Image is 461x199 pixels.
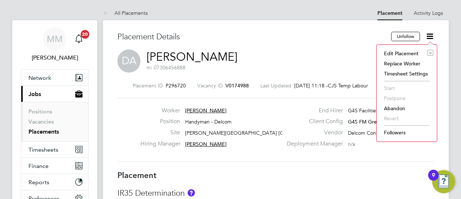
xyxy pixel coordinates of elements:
span: CJS Temp Labour [328,82,368,89]
a: Placements [28,128,59,135]
label: Hiring Manager [140,140,180,148]
a: MM[PERSON_NAME] [21,27,89,62]
label: Last Updated [260,82,291,89]
li: Replace Worker [380,59,433,69]
a: Placement [377,10,402,16]
a: All Placements [103,10,148,16]
span: P296720 [166,82,186,89]
label: Worker [140,107,180,114]
button: About IR35 [188,189,195,196]
span: n/a [348,141,355,147]
button: Jobs [21,86,88,102]
b: Placement [117,170,157,180]
span: Network [28,74,51,81]
li: Timesheet Settings [380,69,433,79]
span: 20 [81,30,89,39]
span: [PERSON_NAME][GEOGRAPHIC_DATA] [GEOGRAPHIC_DATA] [185,130,330,136]
span: G4S Facilities Management (Uk) Limited [348,107,439,114]
span: Delcom Consultancy Ltd [348,130,403,136]
span: Jobs [28,91,41,98]
span: [PERSON_NAME] [185,107,227,114]
label: Vacancy ID [197,82,223,89]
span: G4S FM Greenwich Schools - Operati… [348,118,439,125]
button: Finance [21,158,88,174]
span: Monique Maussant [21,53,89,62]
div: 9 [432,175,435,185]
h3: Placement Details [117,32,386,42]
span: Finance [28,163,49,169]
a: [PERSON_NAME] [147,50,237,64]
span: MM [47,34,63,44]
span: DA [117,49,140,73]
label: Position [140,118,180,125]
a: Activity Logs [414,10,443,16]
li: Edit Placement [380,48,433,59]
i: e [428,50,433,56]
span: m: 07306456888 [147,64,185,71]
li: Postpone [380,93,433,103]
label: Client Config [282,118,343,125]
li: Start [380,83,433,93]
li: Abandon [380,103,433,113]
label: Deployment Manager [282,140,343,148]
li: Followers [380,127,433,138]
a: 20 [72,27,86,51]
label: Vendor [282,129,343,137]
button: Reports [21,174,88,190]
a: Positions [28,108,52,115]
button: Timesheets [21,142,88,157]
h3: IR35 Determination [117,188,434,199]
div: Jobs [21,102,88,141]
label: Placement ID [133,82,163,89]
a: Vacancies [28,118,54,125]
span: Timesheets [28,146,58,153]
li: Revert [380,113,433,124]
span: Handyman - Delcom [185,118,232,125]
label: End Hirer [282,107,343,114]
button: Open Resource Center, 9 new notifications [432,170,455,193]
label: Site [140,129,180,137]
span: V0174988 [225,82,249,89]
button: Unfollow [391,32,420,41]
span: Reports [28,179,49,186]
span: [PERSON_NAME] [185,141,227,147]
span: [DATE] 11:18 - [294,82,328,89]
button: Network [21,70,88,86]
